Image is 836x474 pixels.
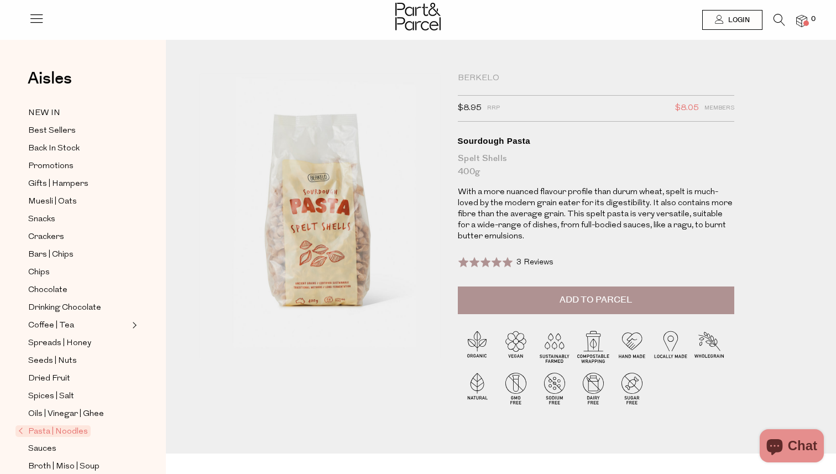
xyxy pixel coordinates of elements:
span: Spreads | Honey [28,337,91,350]
span: 0 [808,14,818,24]
img: P_P-ICONS-Live_Bec_V11_Wholegrain.svg [690,327,729,366]
span: Drinking Chocolate [28,301,101,315]
span: Promotions [28,160,74,173]
a: Spices | Salt [28,389,129,403]
a: Chocolate [28,283,129,297]
a: Snacks [28,212,129,226]
span: Spices | Salt [28,390,74,403]
span: Best Sellers [28,124,76,138]
span: Crackers [28,231,64,244]
a: Dried Fruit [28,372,129,386]
img: P_P-ICONS-Live_Bec_V11_Sustainable_Farmed.svg [535,327,574,366]
span: Muesli | Oats [28,195,77,209]
a: Best Sellers [28,124,129,138]
a: Bars | Chips [28,248,129,262]
img: P_P-ICONS-Live_Bec_V11_Compostable_Wrapping.svg [574,327,613,366]
img: P_P-ICONS-Live_Bec_V11_GMO_Free.svg [497,369,535,408]
a: Broth | Miso | Soup [28,460,129,473]
a: Promotions [28,159,129,173]
span: Gifts | Hampers [28,178,88,191]
img: P_P-ICONS-Live_Bec_V11_Organic.svg [458,327,497,366]
p: With a more nuanced flavour profile than durum wheat, spelt is much-loved by the modern grain eat... [458,187,734,242]
img: P_P-ICONS-Live_Bec_V11_Vegan.svg [497,327,535,366]
a: Gifts | Hampers [28,177,129,191]
img: P_P-ICONS-Live_Bec_V11_Sodium_Free.svg [535,369,574,408]
span: 3 Reviews [516,258,553,267]
img: Part&Parcel [395,3,441,30]
img: Sourdough Pasta [199,73,441,359]
span: $8.95 [458,101,482,116]
span: Bars | Chips [28,248,74,262]
span: Sauces [28,442,56,456]
inbox-online-store-chat: Shopify online store chat [756,429,827,465]
a: Back In Stock [28,142,129,155]
a: Spreads | Honey [28,336,129,350]
a: Oils | Vinegar | Ghee [28,407,129,421]
a: Seeds | Nuts [28,354,129,368]
a: Sauces [28,442,129,456]
button: Expand/Collapse Coffee | Tea [129,319,137,332]
img: P_P-ICONS-Live_Bec_V11_Natural.svg [458,369,497,408]
span: Chips [28,266,50,279]
div: Spelt Shells 400g [458,152,734,179]
a: Login [702,10,762,30]
button: Add to Parcel [458,287,734,314]
span: $8.05 [675,101,699,116]
a: Drinking Chocolate [28,301,129,315]
a: Muesli | Oats [28,195,129,209]
img: P_P-ICONS-Live_Bec_V11_Sugar_Free.svg [613,369,651,408]
span: Chocolate [28,284,67,297]
span: Coffee | Tea [28,319,74,332]
span: Oils | Vinegar | Ghee [28,408,104,421]
a: Pasta | Noodles [18,425,129,438]
a: NEW IN [28,106,129,120]
a: 0 [796,15,807,27]
span: Pasta | Noodles [15,425,91,437]
span: Members [704,101,734,116]
span: Aisles [28,66,72,91]
span: Broth | Miso | Soup [28,460,100,473]
span: Dried Fruit [28,372,70,386]
span: RRP [487,101,500,116]
a: Coffee | Tea [28,319,129,332]
a: Crackers [28,230,129,244]
div: Sourdough Pasta [458,136,734,147]
span: Back In Stock [28,142,80,155]
span: NEW IN [28,107,60,120]
div: Berkelo [458,73,734,84]
img: P_P-ICONS-Live_Bec_V11_Handmade.svg [613,327,651,366]
span: Snacks [28,213,55,226]
a: Aisles [28,70,72,98]
span: Login [725,15,750,25]
span: Add to Parcel [560,294,632,306]
a: Chips [28,265,129,279]
img: P_P-ICONS-Live_Bec_V11_Dairy_Free.svg [574,369,613,408]
img: P_P-ICONS-Live_Bec_V11_Locally_Made_2.svg [651,327,690,366]
span: Seeds | Nuts [28,355,77,368]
